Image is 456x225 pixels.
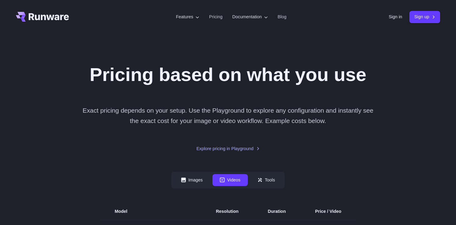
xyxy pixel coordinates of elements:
button: Images [174,174,210,186]
h1: Pricing based on what you use [90,63,366,86]
label: Documentation [232,13,268,20]
th: Resolution [201,203,253,220]
button: Tools [250,174,283,186]
a: Blog [278,13,287,20]
a: Sign up [409,11,440,23]
a: Explore pricing in Playground [196,145,259,152]
p: Exact pricing depends on your setup. Use the Playground to explore any configuration and instantl... [80,105,376,126]
a: Pricing [209,13,223,20]
th: Price / Video [301,203,356,220]
label: Features [176,13,199,20]
th: Model [100,203,201,220]
button: Videos [212,174,248,186]
a: Go to / [16,12,69,22]
a: Sign in [389,13,402,20]
th: Duration [253,203,301,220]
